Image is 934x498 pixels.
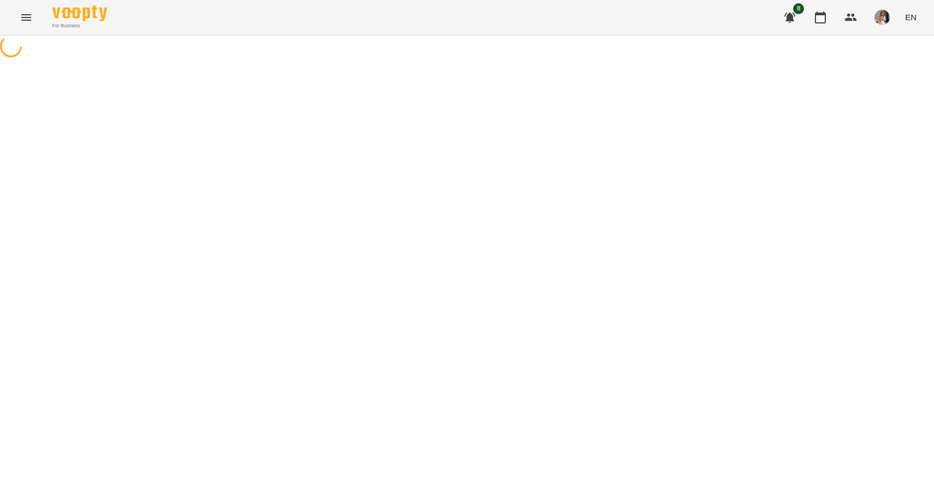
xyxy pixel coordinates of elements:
span: For Business [52,22,107,29]
button: Menu [13,4,39,31]
span: EN [905,11,917,23]
button: EN [901,7,921,27]
span: 8 [793,3,804,14]
img: Voopty Logo [52,5,107,21]
img: b3d641f4c4777ccbd52dfabb287f3e8a.jpg [874,10,890,25]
